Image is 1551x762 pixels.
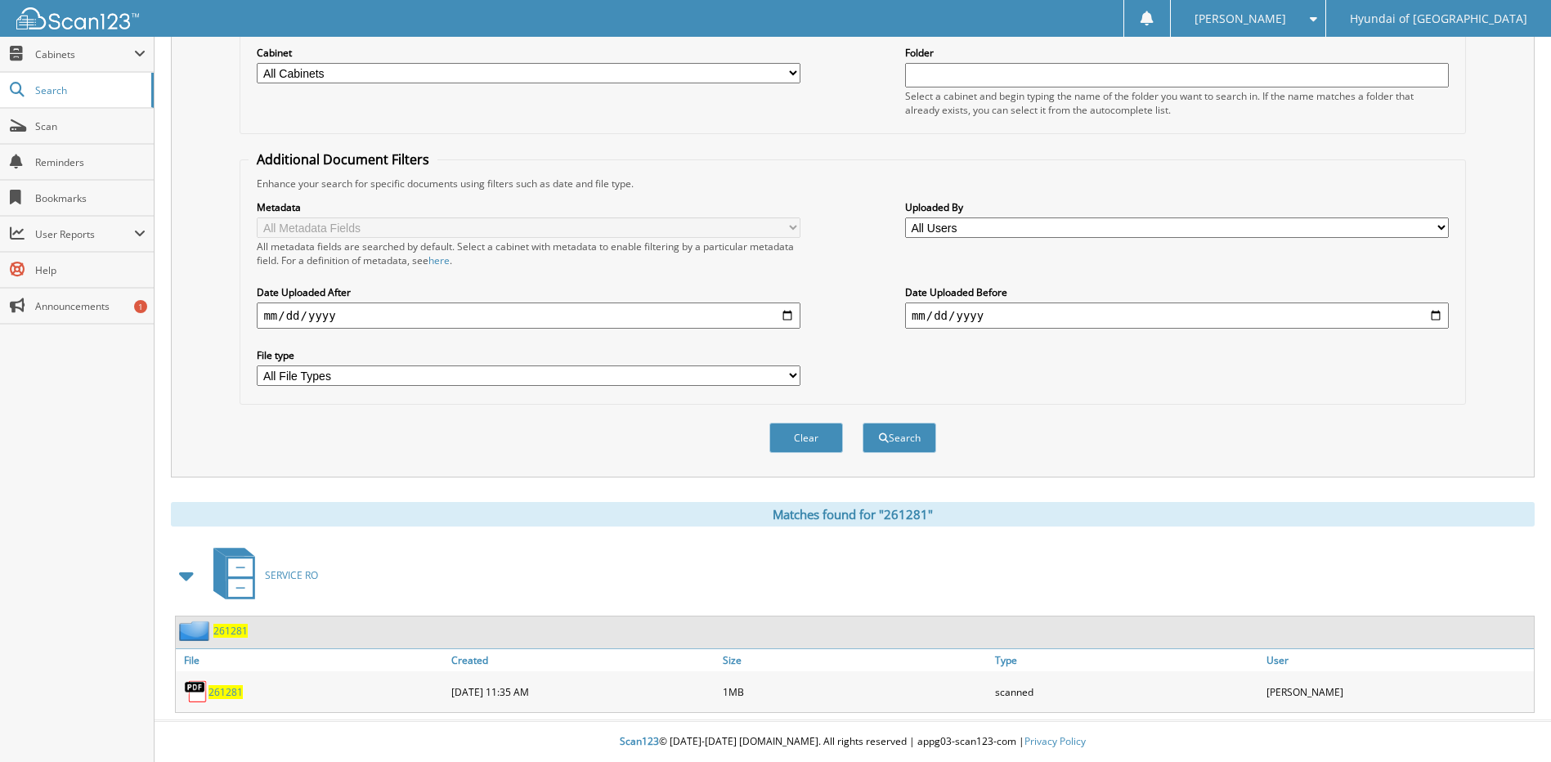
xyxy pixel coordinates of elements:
label: Metadata [257,200,800,214]
span: Bookmarks [35,191,146,205]
input: start [257,303,800,329]
span: Announcements [35,299,146,313]
a: Created [447,649,719,671]
div: All metadata fields are searched by default. Select a cabinet with metadata to enable filtering b... [257,240,800,267]
span: Cabinets [35,47,134,61]
span: Help [35,263,146,277]
button: Clear [769,423,843,453]
legend: Additional Document Filters [249,150,437,168]
a: SERVICE RO [204,543,318,607]
label: Uploaded By [905,200,1449,214]
label: Date Uploaded Before [905,285,1449,299]
a: User [1262,649,1534,671]
a: Size [719,649,990,671]
span: Reminders [35,155,146,169]
span: SERVICE RO [265,568,318,582]
a: 261281 [213,624,248,638]
div: [PERSON_NAME] [1262,675,1534,708]
div: scanned [991,675,1262,708]
img: PDF.png [184,679,208,704]
a: 261281 [208,685,243,699]
div: 1MB [719,675,990,708]
div: 1 [134,300,147,313]
div: [DATE] 11:35 AM [447,675,719,708]
span: Search [35,83,143,97]
span: Scan123 [620,734,659,748]
button: Search [863,423,936,453]
span: Scan [35,119,146,133]
label: Date Uploaded After [257,285,800,299]
a: Type [991,649,1262,671]
label: File type [257,348,800,362]
a: Privacy Policy [1024,734,1086,748]
span: [PERSON_NAME] [1195,14,1286,24]
input: end [905,303,1449,329]
label: Folder [905,46,1449,60]
a: File [176,649,447,671]
span: User Reports [35,227,134,241]
img: folder2.png [179,621,213,641]
span: Hyundai of [GEOGRAPHIC_DATA] [1350,14,1527,24]
div: Matches found for "261281" [171,502,1535,527]
div: © [DATE]-[DATE] [DOMAIN_NAME]. All rights reserved | appg03-scan123-com | [155,722,1551,762]
label: Cabinet [257,46,800,60]
img: scan123-logo-white.svg [16,7,139,29]
a: here [428,253,450,267]
div: Select a cabinet and begin typing the name of the folder you want to search in. If the name match... [905,89,1449,117]
div: Enhance your search for specific documents using filters such as date and file type. [249,177,1456,190]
